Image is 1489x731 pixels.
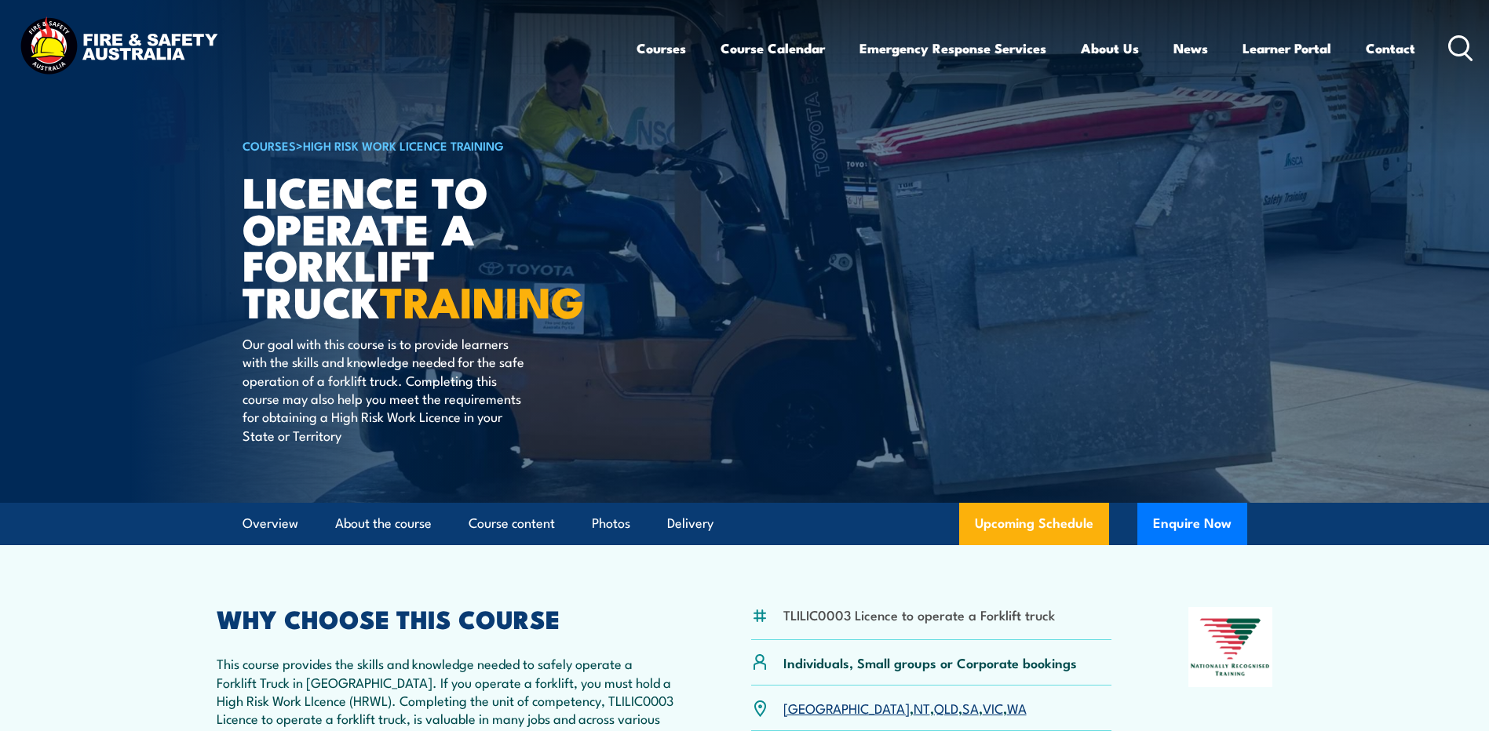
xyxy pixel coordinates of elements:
[335,503,432,544] a: About the course
[1137,503,1247,545] button: Enquire Now
[783,698,910,717] a: [GEOGRAPHIC_DATA]
[243,136,630,155] h6: >
[1173,27,1208,69] a: News
[1243,27,1331,69] a: Learner Portal
[783,606,1055,624] li: TLILIC0003 Licence to operate a Forklift truck
[983,698,1003,717] a: VIC
[637,27,686,69] a: Courses
[914,698,930,717] a: NT
[1081,27,1139,69] a: About Us
[243,503,298,544] a: Overview
[783,699,1027,717] p: , , , , ,
[1007,698,1027,717] a: WA
[667,503,713,544] a: Delivery
[469,503,555,544] a: Course content
[303,136,504,154] a: High Risk Work Licence Training
[783,653,1077,671] p: Individuals, Small groups or Corporate bookings
[962,698,979,717] a: SA
[243,173,630,319] h1: Licence to operate a forklift truck
[217,607,675,629] h2: WHY CHOOSE THIS COURSE
[959,503,1109,545] a: Upcoming Schedule
[592,503,630,544] a: Photos
[380,267,584,333] strong: TRAINING
[934,698,958,717] a: QLD
[243,136,296,154] a: COURSES
[1366,27,1415,69] a: Contact
[859,27,1046,69] a: Emergency Response Services
[721,27,825,69] a: Course Calendar
[243,334,529,444] p: Our goal with this course is to provide learners with the skills and knowledge needed for the saf...
[1188,607,1273,687] img: Nationally Recognised Training logo.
